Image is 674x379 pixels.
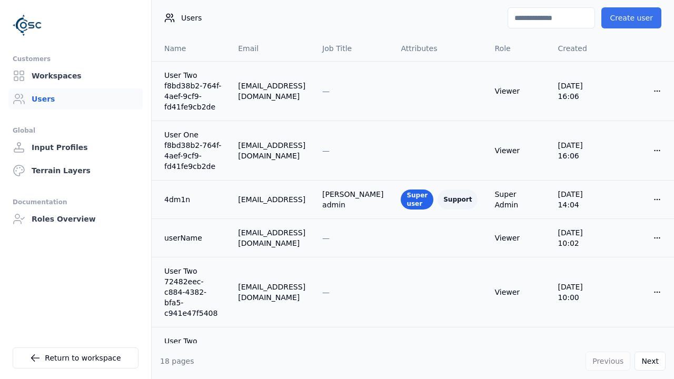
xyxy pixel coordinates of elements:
[238,282,305,303] div: [EMAIL_ADDRESS][DOMAIN_NAME]
[322,288,330,296] span: —
[8,160,143,181] a: Terrain Layers
[8,65,143,86] a: Workspaces
[558,227,606,248] div: [DATE] 10:02
[164,233,221,243] a: userName
[314,36,392,61] th: Job Title
[181,13,202,23] span: Users
[322,87,330,95] span: —
[322,189,384,210] div: [PERSON_NAME] admin
[494,86,541,96] div: Viewer
[635,352,666,371] button: Next
[13,11,42,40] img: Logo
[230,36,314,61] th: Email
[322,234,330,242] span: —
[549,36,614,61] th: Created
[494,287,541,297] div: Viewer
[401,189,433,210] div: Super user
[8,88,143,109] a: Users
[238,140,305,161] div: [EMAIL_ADDRESS][DOMAIN_NAME]
[164,266,221,318] a: User Two 72482eec-c884-4382-bfa5-c941e47f5408
[13,196,138,208] div: Documentation
[13,53,138,65] div: Customers
[494,145,541,156] div: Viewer
[160,357,194,365] span: 18 pages
[164,70,221,112] a: User Two f8bd38b2-764f-4aef-9cf9-fd41fe9cb2de
[152,36,230,61] th: Name
[8,137,143,158] a: Input Profiles
[486,36,549,61] th: Role
[164,129,221,172] a: User One f8bd38b2-764f-4aef-9cf9-fd41fe9cb2de
[392,36,486,61] th: Attributes
[601,7,661,28] button: Create user
[558,282,606,303] div: [DATE] 10:00
[438,189,478,210] div: Support
[494,189,541,210] div: Super Admin
[238,81,305,102] div: [EMAIL_ADDRESS][DOMAIN_NAME]
[494,233,541,243] div: Viewer
[13,347,138,368] a: Return to workspace
[8,208,143,230] a: Roles Overview
[558,81,606,102] div: [DATE] 16:06
[164,194,221,205] a: 4dm1n
[238,227,305,248] div: [EMAIL_ADDRESS][DOMAIN_NAME]
[322,146,330,155] span: —
[13,124,138,137] div: Global
[558,140,606,161] div: [DATE] 16:06
[238,194,305,205] div: [EMAIL_ADDRESS]
[558,189,606,210] div: [DATE] 14:04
